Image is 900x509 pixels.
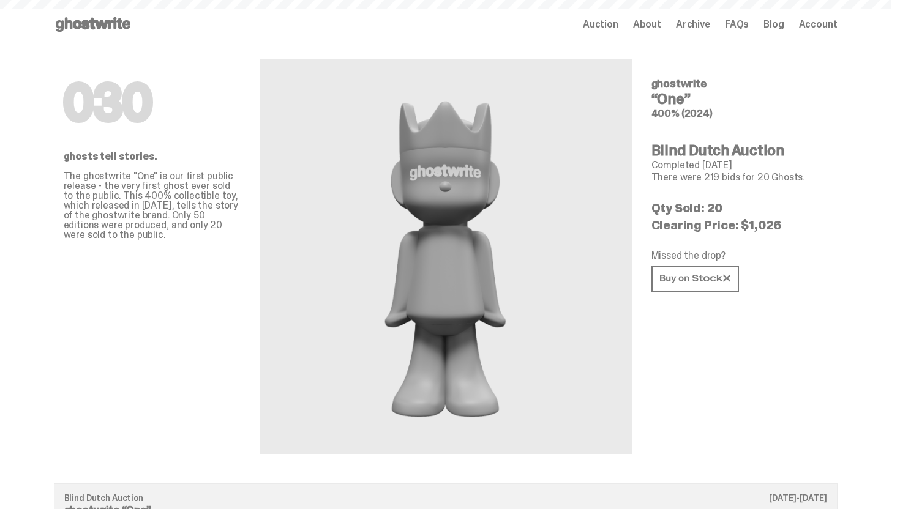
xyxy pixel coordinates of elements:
[583,20,618,29] a: Auction
[633,20,661,29] a: About
[676,20,710,29] a: Archive
[763,20,784,29] a: Blog
[651,76,707,91] span: ghostwrite
[64,78,240,127] h1: 030
[64,171,240,240] p: The ghostwrite "One" is our first public release - the very first ghost ever sold to the public. ...
[651,251,828,261] p: Missed the drop?
[651,107,713,120] span: 400% (2024)
[651,202,828,214] p: Qty Sold: 20
[769,494,827,502] p: [DATE]-[DATE]
[351,88,540,425] img: ghostwrite&ldquo;One&rdquo;
[651,219,828,231] p: Clearing Price: $1,026
[651,92,828,106] h4: “One”
[64,152,240,162] p: ghosts tell stories.
[725,20,749,29] a: FAQs
[799,20,838,29] a: Account
[64,494,827,502] p: Blind Dutch Auction
[651,173,828,182] p: There were 219 bids for 20 Ghosts.
[651,160,828,170] p: Completed [DATE]
[651,143,828,158] h4: Blind Dutch Auction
